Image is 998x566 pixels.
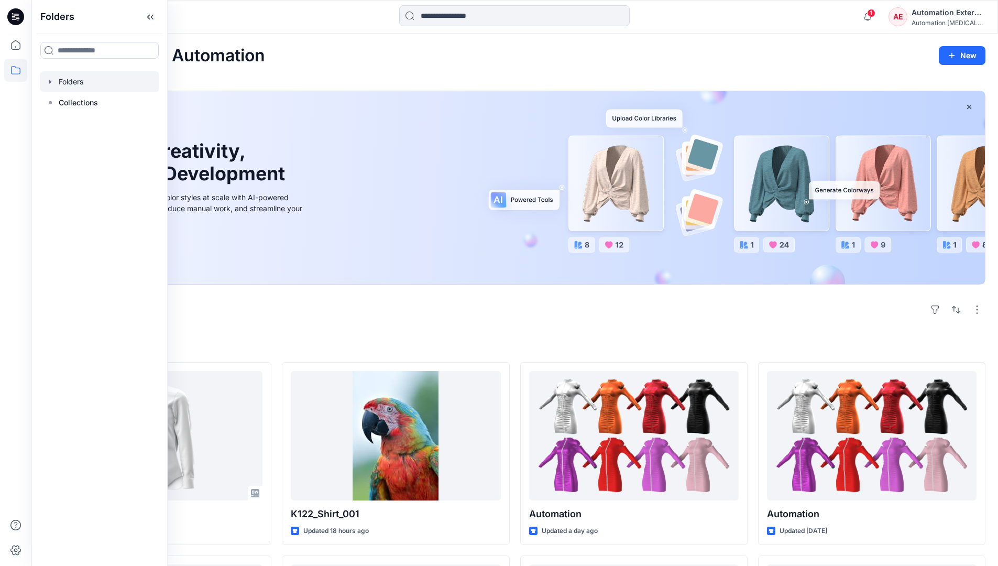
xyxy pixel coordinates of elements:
[867,9,875,17] span: 1
[291,507,500,521] p: K122_Shirt_001
[912,6,985,19] div: Automation External
[939,46,985,65] button: New
[59,96,98,109] p: Collections
[291,371,500,500] a: K122_Shirt_001
[889,7,907,26] div: AE
[767,507,977,521] p: Automation
[529,371,739,500] a: Automation
[912,19,985,27] div: Automation [MEDICAL_DATA]...
[542,526,598,537] p: Updated a day ago
[44,339,985,352] h4: Styles
[529,507,739,521] p: Automation
[70,192,305,225] div: Explore ideas faster and recolor styles at scale with AI-powered tools that boost creativity, red...
[303,526,369,537] p: Updated 18 hours ago
[70,237,305,258] a: Discover more
[780,526,827,537] p: Updated [DATE]
[70,140,290,185] h1: Unleash Creativity, Speed Up Development
[767,371,977,500] a: Automation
